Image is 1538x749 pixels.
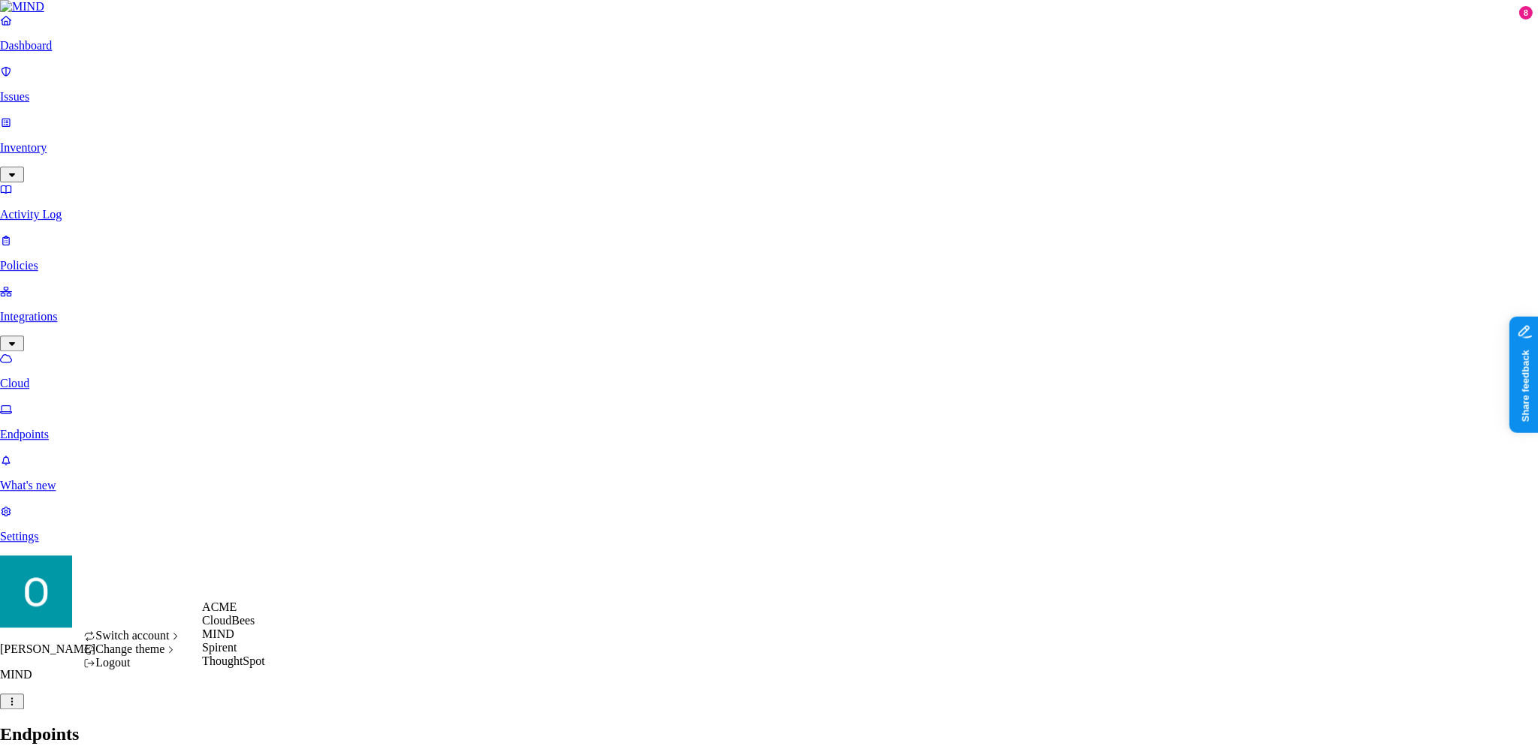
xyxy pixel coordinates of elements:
span: ThoughtSpot [202,654,265,667]
span: Switch account [95,629,169,642]
span: ACME [202,600,237,613]
div: Logout [83,656,182,669]
span: MIND [202,627,234,640]
span: Change theme [95,642,164,655]
span: CloudBees [202,614,255,627]
span: Spirent [202,641,237,654]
